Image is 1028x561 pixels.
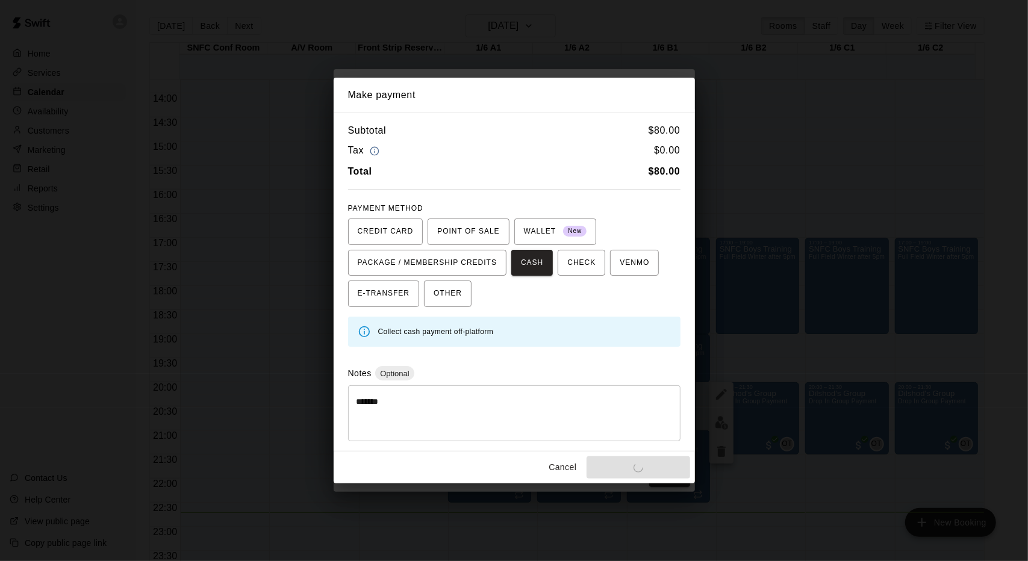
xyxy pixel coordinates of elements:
[358,222,414,241] span: CREDIT CARD
[437,222,499,241] span: POINT OF SALE
[358,253,497,273] span: PACKAGE / MEMBERSHIP CREDITS
[563,223,587,240] span: New
[348,123,387,138] h6: Subtotal
[511,250,553,276] button: CASH
[424,280,472,307] button: OTHER
[434,284,462,303] span: OTHER
[348,368,372,378] label: Notes
[348,280,420,307] button: E-TRANSFER
[375,369,414,378] span: Optional
[428,219,509,245] button: POINT OF SALE
[654,143,680,159] h6: $ 0.00
[348,219,423,245] button: CREDIT CARD
[558,250,605,276] button: CHECK
[348,204,423,212] span: PAYMENT METHOD
[649,166,681,176] b: $ 80.00
[524,222,587,241] span: WALLET
[620,253,649,273] span: VENMO
[348,166,372,176] b: Total
[334,78,695,113] h2: Make payment
[348,143,383,159] h6: Tax
[610,250,659,276] button: VENMO
[378,327,494,336] span: Collect cash payment off-platform
[567,253,596,273] span: CHECK
[649,123,681,138] h6: $ 80.00
[543,456,582,479] button: Cancel
[521,253,543,273] span: CASH
[348,250,507,276] button: PACKAGE / MEMBERSHIP CREDITS
[358,284,410,303] span: E-TRANSFER
[514,219,597,245] button: WALLET New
